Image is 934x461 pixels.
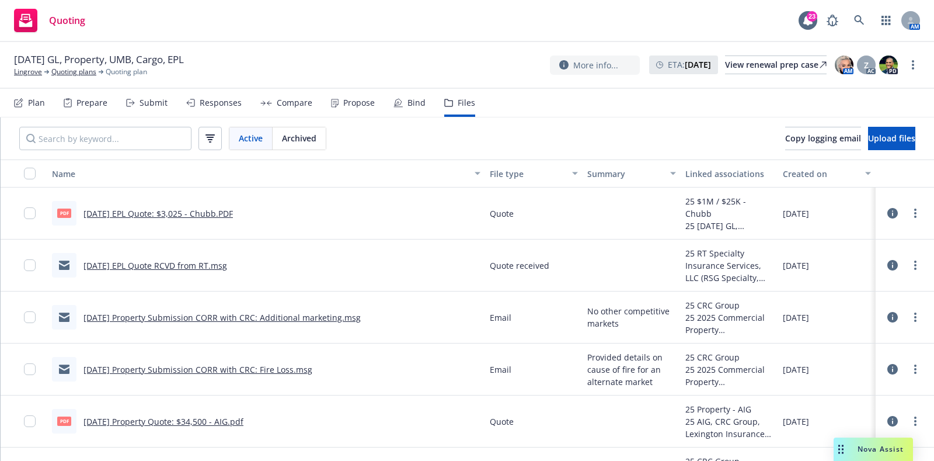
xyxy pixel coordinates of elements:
span: Z [864,59,869,71]
input: Toggle Row Selected [24,207,36,219]
a: View renewal prep case [725,56,827,74]
span: Provided details on cause of fire for an alternate market [587,351,675,388]
span: Archived [282,132,316,144]
div: Drag to move [834,438,848,461]
a: [DATE] Property Submission CORR with CRC: Fire Loss.msg [83,364,312,375]
span: Nova Assist [858,444,904,454]
a: Report a Bug [821,9,844,32]
div: View renewal prep case [725,56,827,74]
a: more [906,58,920,72]
a: [DATE] Property Quote: $34,500 - AIG.pdf [83,416,243,427]
span: Email [490,311,511,324]
div: 23 [807,11,817,22]
button: Nova Assist [834,438,913,461]
div: 25 2025 Commercial Property [685,311,773,336]
span: Upload files [868,133,915,144]
div: Bind [407,98,426,108]
span: PDF [57,209,71,217]
div: Propose [343,98,375,108]
span: Quote received [490,259,549,272]
button: Copy logging email [785,127,861,150]
span: [DATE] [783,415,809,428]
div: Responses [200,98,242,108]
div: 25 Property - AIG [685,403,773,415]
span: More info... [573,59,618,71]
span: [DATE] GL, Property, UMB, Cargo, EPL [14,53,184,67]
span: Email [490,363,511,376]
div: 25 CRC Group [685,351,773,363]
div: 25 [DATE] GL, Property, UMB, Cargo, EPL [685,220,773,232]
button: File type [485,160,583,188]
button: Upload files [868,127,915,150]
a: more [908,206,922,220]
a: Switch app [874,9,898,32]
input: Toggle Row Selected [24,363,36,375]
button: Created on [778,160,876,188]
a: Lingrove [14,67,42,77]
span: ETA : [668,58,711,71]
div: Summary [587,168,663,180]
span: [DATE] [783,207,809,220]
div: Submit [140,98,168,108]
span: Quoting plan [106,67,147,77]
div: Plan [28,98,45,108]
div: 25 AIG, CRC Group, Lexington Insurance Company - Property - AIG [685,415,773,440]
span: Quoting [49,16,85,25]
input: Toggle Row Selected [24,259,36,271]
button: Linked associations [681,160,778,188]
a: more [908,362,922,376]
div: 25 2025 Commercial Property [685,363,773,388]
input: Toggle Row Selected [24,415,36,427]
span: [DATE] [783,363,809,376]
input: Search by keyword... [19,127,191,150]
div: Prepare [76,98,107,108]
a: Quoting plans [51,67,96,77]
div: File type [490,168,565,180]
img: photo [835,56,853,74]
input: Select all [24,168,36,179]
button: Summary [583,160,680,188]
div: 25 $1M / $25K - Chubb [685,195,773,220]
span: Quote [490,415,514,428]
button: Name [47,160,485,188]
strong: [DATE] [685,59,711,70]
div: Created on [783,168,858,180]
a: Search [848,9,871,32]
div: Linked associations [685,168,773,180]
div: Compare [277,98,312,108]
a: Quoting [9,4,90,37]
input: Toggle Row Selected [24,311,36,323]
span: Quote [490,207,514,220]
button: More info... [550,56,640,75]
span: [DATE] [783,311,809,324]
a: more [908,258,922,272]
img: photo [879,56,898,74]
span: Copy logging email [785,133,861,144]
span: pdf [57,417,71,425]
div: Files [458,98,475,108]
span: Active [239,132,263,144]
a: [DATE] Property Submission CORR with CRC: Additional marketing.msg [83,312,361,323]
span: [DATE] [783,259,809,272]
div: Name [52,168,468,180]
a: [DATE] EPL Quote: $3,025 - Chubb.PDF [83,208,233,219]
a: more [908,310,922,324]
a: [DATE] EPL Quote RCVD from RT.msg [83,260,227,271]
div: 25 RT Specialty Insurance Services, LLC (RSG Specialty, LLC) [685,247,773,284]
span: No other competitive markets [587,305,675,330]
a: more [908,414,922,428]
div: 25 CRC Group [685,299,773,311]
